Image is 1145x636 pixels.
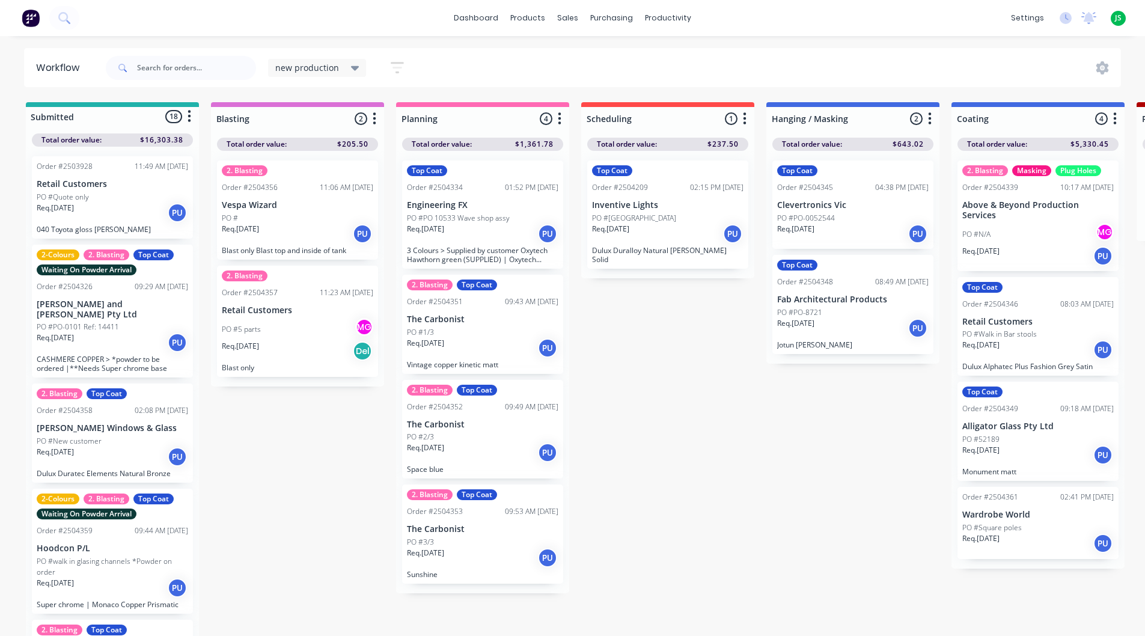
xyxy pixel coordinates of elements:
[137,56,256,80] input: Search for orders...
[777,213,835,224] p: PO #PO-0052544
[168,333,187,352] div: PU
[772,255,933,354] div: Top CoatOrder #250434808:49 AM [DATE]Fab Architectural ProductsPO #PO-8721Req.[DATE]PUJotun [PERS...
[407,338,444,349] p: Req. [DATE]
[353,341,372,361] div: Del
[222,165,267,176] div: 2. Blasting
[457,385,497,396] div: Top Coat
[37,161,93,172] div: Order #2503928
[505,402,558,412] div: 09:49 AM [DATE]
[133,494,174,504] div: Top Coat
[37,423,188,433] p: [PERSON_NAME] Windows & Glass
[777,200,929,210] p: Clevertronics Vic
[504,9,551,27] div: products
[135,405,188,416] div: 02:08 PM [DATE]
[87,625,127,635] div: Top Coat
[875,277,929,287] div: 08:49 AM [DATE]
[962,445,1000,456] p: Req. [DATE]
[222,271,267,281] div: 2. Blasting
[777,224,814,234] p: Req. [DATE]
[37,225,188,234] p: 040 Toyota gloss [PERSON_NAME]
[1093,246,1113,266] div: PU
[407,506,463,517] div: Order #2504353
[407,465,558,474] p: Space blue
[222,200,373,210] p: Vespa Wizard
[407,402,463,412] div: Order #2504352
[222,363,373,372] p: Blast only
[37,494,79,504] div: 2-Colours
[222,182,278,193] div: Order #2504356
[407,165,447,176] div: Top Coat
[37,355,188,373] p: CASHMERE COPPER > *powder to be ordered |**Needs Super chrome base
[962,467,1114,476] p: Monument matt
[957,487,1119,559] div: Order #250436102:41 PM [DATE]Wardrobe WorldPO #Square polesReq.[DATE]PU
[222,246,373,255] p: Blast only Blast top and inside of tank
[37,625,82,635] div: 2. Blasting
[407,420,558,430] p: The Carbonist
[457,280,497,290] div: Top Coat
[962,434,1000,445] p: PO #52189
[32,245,193,378] div: 2-Colours2. BlastingTop CoatWaiting On Powder ArrivalOrder #250432609:29 AM [DATE][PERSON_NAME] a...
[37,469,188,478] p: Dulux Duratec Elements Natural Bronze
[32,384,193,483] div: 2. BlastingTop CoatOrder #250435802:08 PM [DATE][PERSON_NAME] Windows & GlassPO #New customerReq....
[135,525,188,536] div: 09:44 AM [DATE]
[222,287,278,298] div: Order #2504357
[957,382,1119,481] div: Top CoatOrder #250434909:18 AM [DATE]Alligator Glass Pty LtdPO #52189Req.[DATE]PUMonument matt
[1055,165,1101,176] div: Plug Holes
[592,224,629,234] p: Req. [DATE]
[538,548,557,567] div: PU
[962,522,1022,533] p: PO #Square poles
[1093,445,1113,465] div: PU
[908,224,927,243] div: PU
[592,200,743,210] p: Inventive Lights
[967,139,1027,150] span: Total order value:
[957,161,1119,271] div: 2. BlastingMaskingPlug HolesOrder #250433910:17 AM [DATE]Above & Beyond Production ServicesPO #N/...
[402,275,563,374] div: 2. BlastingTop CoatOrder #250435109:43 AM [DATE]The CarbonistPO #1/3Req.[DATE]PUVintage copper ki...
[87,388,127,399] div: Top Coat
[538,224,557,243] div: PU
[962,182,1018,193] div: Order #2504339
[1070,139,1109,150] span: $5,330.45
[222,213,238,224] p: PO #
[37,264,136,275] div: Waiting On Powder Arrival
[407,489,453,500] div: 2. Blasting
[584,9,639,27] div: purchasing
[402,380,563,479] div: 2. BlastingTop CoatOrder #250435209:49 AM [DATE]The CarbonistPO #2/3Req.[DATE]PUSpace blue
[227,139,287,150] span: Total order value:
[407,537,434,548] p: PO #3/3
[1096,223,1114,241] div: MG
[407,570,558,579] p: Sunshine
[538,338,557,358] div: PU
[407,296,463,307] div: Order #2504351
[407,314,558,325] p: The Carbonist
[407,524,558,534] p: The Carbonist
[1093,340,1113,359] div: PU
[782,139,842,150] span: Total order value:
[407,327,434,338] p: PO #1/3
[37,447,74,457] p: Req. [DATE]
[962,510,1114,520] p: Wardrobe World
[222,341,259,352] p: Req. [DATE]
[407,360,558,369] p: Vintage copper kinetic matt
[875,182,929,193] div: 04:38 PM [DATE]
[707,139,739,150] span: $237.50
[1093,534,1113,553] div: PU
[505,296,558,307] div: 09:43 AM [DATE]
[723,224,742,243] div: PU
[37,332,74,343] p: Req. [DATE]
[407,213,510,224] p: PO #PO 10533 Wave shop assy
[962,165,1008,176] div: 2. Blasting
[1060,492,1114,503] div: 02:41 PM [DATE]
[407,548,444,558] p: Req. [DATE]
[37,281,93,292] div: Order #2504326
[962,362,1114,371] p: Dulux Alphatec Plus Fashion Grey Satin
[962,403,1018,414] div: Order #2504349
[962,329,1037,340] p: PO #Walk in Bar stools
[412,139,472,150] span: Total order value:
[41,135,102,145] span: Total order value:
[407,280,453,290] div: 2. Blasting
[353,224,372,243] div: PU
[777,318,814,329] p: Req. [DATE]
[962,340,1000,350] p: Req. [DATE]
[275,61,339,74] span: new production
[407,182,463,193] div: Order #2504334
